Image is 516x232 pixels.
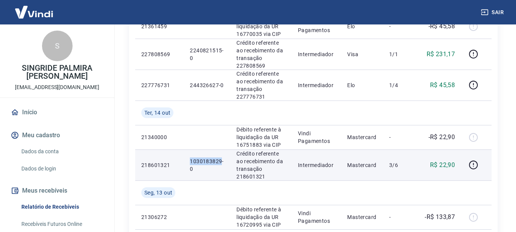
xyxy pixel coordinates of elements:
[141,23,178,30] p: 21361459
[190,157,224,173] p: 1030183829-0
[298,209,335,225] p: Vindi Pagamentos
[389,50,412,58] p: 1/1
[389,81,412,89] p: 1/4
[141,213,178,221] p: 21306272
[429,22,455,31] p: -R$ 45,58
[236,15,286,38] p: Débito referente à liquidação da UR 16770035 via CIP
[141,50,178,58] p: 227808569
[479,5,507,19] button: Sair
[236,206,286,229] p: Débito referente à liquidação da UR 16720995 via CIP
[236,70,286,101] p: Crédito referente ao recebimento da transação 227776731
[9,182,105,199] button: Meus recebíveis
[42,31,73,61] div: S
[18,199,105,215] a: Relatório de Recebíveis
[298,50,335,58] p: Intermediador
[236,126,286,149] p: Débito referente à liquidação da UR 16751883 via CIP
[141,81,178,89] p: 227776731
[190,47,224,62] p: 2240821515-0
[18,161,105,177] a: Dados de login
[9,0,59,24] img: Vindi
[9,104,105,121] a: Início
[298,161,335,169] p: Intermediador
[298,130,335,145] p: Vindi Pagamentos
[298,81,335,89] p: Intermediador
[389,213,412,221] p: -
[425,213,455,222] p: -R$ 133,87
[236,39,286,70] p: Crédito referente ao recebimento da transação 227808569
[347,50,377,58] p: Visa
[427,50,455,59] p: R$ 231,17
[347,133,377,141] p: Mastercard
[144,109,170,117] span: Ter, 14 out
[6,64,108,80] p: SINGRIDE PALMIRA [PERSON_NAME]
[430,161,455,170] p: R$ 22,90
[141,161,178,169] p: 218601321
[18,144,105,159] a: Dados da conta
[141,133,178,141] p: 21340000
[429,133,455,142] p: -R$ 22,90
[389,161,412,169] p: 3/6
[347,81,377,89] p: Elo
[347,23,377,30] p: Elo
[389,133,412,141] p: -
[18,216,105,232] a: Recebíveis Futuros Online
[347,213,377,221] p: Mastercard
[389,23,412,30] p: -
[430,81,455,90] p: R$ 45,58
[236,150,286,180] p: Crédito referente ao recebimento da transação 218601321
[190,81,224,89] p: 244326627-0
[347,161,377,169] p: Mastercard
[144,189,172,196] span: Seg, 13 out
[15,83,99,91] p: [EMAIL_ADDRESS][DOMAIN_NAME]
[9,127,105,144] button: Meu cadastro
[298,19,335,34] p: Vindi Pagamentos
